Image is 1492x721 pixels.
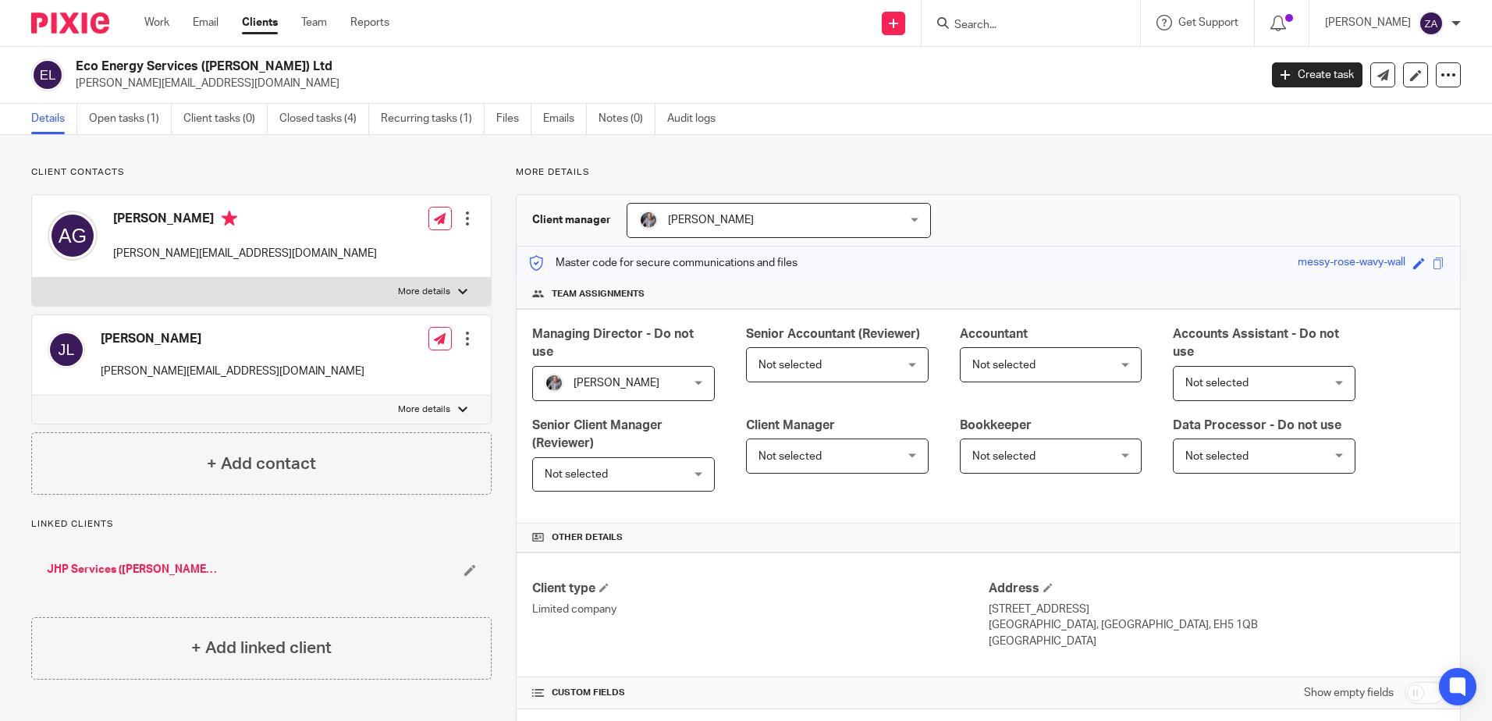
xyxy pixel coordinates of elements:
span: Not selected [1185,451,1249,462]
p: [PERSON_NAME][EMAIL_ADDRESS][DOMAIN_NAME] [113,246,377,261]
span: Other details [552,531,623,544]
img: svg%3E [48,331,85,368]
img: svg%3E [48,211,98,261]
a: Closed tasks (4) [279,104,369,134]
a: Client tasks (0) [183,104,268,134]
img: svg%3E [31,59,64,91]
p: [STREET_ADDRESS] [989,602,1444,617]
h4: [PERSON_NAME] [101,331,364,347]
div: messy-rose-wavy-wall [1298,254,1405,272]
span: Senior Accountant (Reviewer) [746,328,920,340]
a: Team [301,15,327,30]
a: Email [193,15,218,30]
span: Not selected [972,451,1036,462]
a: Work [144,15,169,30]
img: Pixie [31,12,109,34]
span: Managing Director - Do not use [532,328,694,358]
a: Open tasks (1) [89,104,172,134]
input: Search [953,19,1093,33]
a: Notes (0) [599,104,655,134]
span: Not selected [758,451,822,462]
p: Linked clients [31,518,492,531]
p: [GEOGRAPHIC_DATA], [GEOGRAPHIC_DATA], EH5 1QB [989,617,1444,633]
img: -%20%20-%20studio@ingrained.co.uk%20for%20%20-20220223%20at%20101413%20-%201W1A2026.jpg [545,374,563,392]
span: Senior Client Manager (Reviewer) [532,419,663,449]
p: More details [398,286,450,298]
label: Show empty fields [1304,685,1394,701]
a: Create task [1272,62,1362,87]
span: Not selected [758,360,822,371]
span: Team assignments [552,288,645,300]
img: svg%3E [1419,11,1444,36]
i: Primary [222,211,237,226]
h3: Client manager [532,212,611,228]
h4: Client type [532,581,988,597]
span: Accounts Assistant - Do not use [1173,328,1339,358]
p: Master code for secure communications and files [528,255,798,271]
p: [PERSON_NAME][EMAIL_ADDRESS][DOMAIN_NAME] [76,76,1249,91]
h4: + Add contact [207,452,316,476]
span: Data Processor - Do not use [1173,419,1341,432]
p: Limited company [532,602,988,617]
a: Clients [242,15,278,30]
p: [PERSON_NAME] [1325,15,1411,30]
a: Emails [543,104,587,134]
span: Get Support [1178,17,1238,28]
h2: Eco Energy Services ([PERSON_NAME]) Ltd [76,59,1014,75]
span: Accountant [960,328,1028,340]
h4: [PERSON_NAME] [113,211,377,230]
p: [GEOGRAPHIC_DATA] [989,634,1444,649]
a: Audit logs [667,104,727,134]
a: Reports [350,15,389,30]
a: JHP Services ([PERSON_NAME]) Limited [47,562,218,577]
p: Client contacts [31,166,492,179]
span: [PERSON_NAME] [668,215,754,226]
span: Not selected [1185,378,1249,389]
p: More details [516,166,1461,179]
h4: Address [989,581,1444,597]
span: Not selected [545,469,608,480]
h4: CUSTOM FIELDS [532,687,988,699]
span: [PERSON_NAME] [574,378,659,389]
a: Files [496,104,531,134]
span: Client Manager [746,419,835,432]
span: Bookkeeper [960,419,1032,432]
p: [PERSON_NAME][EMAIL_ADDRESS][DOMAIN_NAME] [101,364,364,379]
a: Recurring tasks (1) [381,104,485,134]
span: Not selected [972,360,1036,371]
h4: + Add linked client [191,636,332,660]
p: More details [398,403,450,416]
img: -%20%20-%20studio@ingrained.co.uk%20for%20%20-20220223%20at%20101413%20-%201W1A2026.jpg [639,211,658,229]
a: Details [31,104,77,134]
